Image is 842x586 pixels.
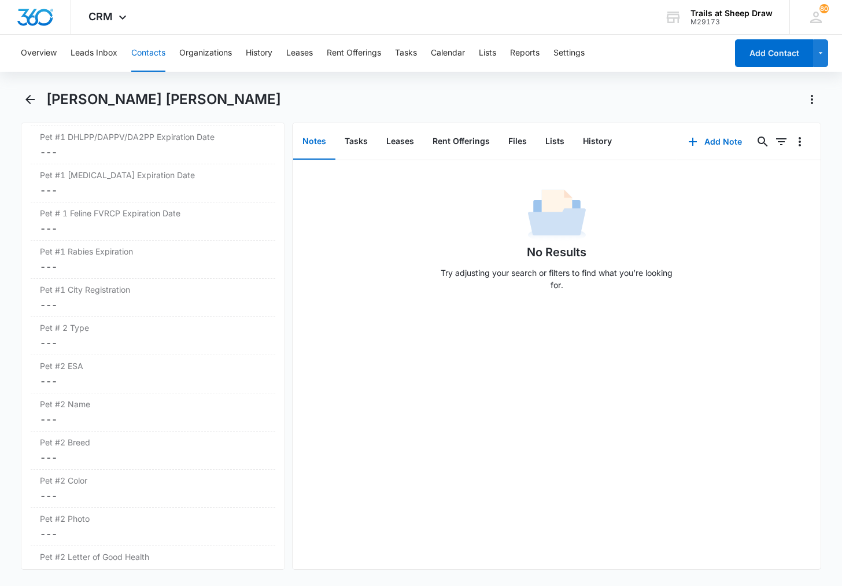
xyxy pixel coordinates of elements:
[40,298,266,312] dd: ---
[40,412,266,426] dd: ---
[377,124,423,160] button: Leases
[677,128,754,156] button: Add Note
[31,317,275,355] div: Pet # 2 Type---
[31,393,275,432] div: Pet #2 Name---
[31,432,275,470] div: Pet #2 Breed---
[327,35,381,72] button: Rent Offerings
[335,124,377,160] button: Tasks
[791,132,809,151] button: Overflow Menu
[819,4,829,13] span: 80
[40,565,266,579] dd: ---
[31,508,275,546] div: Pet #2 Photo---
[131,35,165,72] button: Contacts
[31,164,275,202] div: Pet #1 [MEDICAL_DATA] Expiration Date---
[499,124,536,160] button: Files
[40,260,266,274] dd: ---
[40,551,266,563] label: Pet #2 Letter of Good Health
[40,131,266,143] label: Pet #1 DHLPP/DAPPV/DA2PP Expiration Date
[40,374,266,388] dd: ---
[31,470,275,508] div: Pet #2 Color---
[690,9,773,18] div: account name
[553,35,585,72] button: Settings
[735,39,813,67] button: Add Contact
[395,35,417,72] button: Tasks
[510,35,540,72] button: Reports
[21,90,39,109] button: Back
[40,513,266,525] label: Pet #2 Photo
[21,35,57,72] button: Overview
[31,279,275,317] div: Pet #1 City Registration---
[40,322,266,334] label: Pet # 2 Type
[31,355,275,393] div: Pet #2 ESA---
[754,132,772,151] button: Search...
[31,546,275,584] div: Pet #2 Letter of Good Health---
[536,124,574,160] button: Lists
[286,35,313,72] button: Leases
[803,90,821,109] button: Actions
[40,451,266,465] dd: ---
[40,245,266,257] label: Pet #1 Rabies Expiration
[423,124,499,160] button: Rent Offerings
[690,18,773,26] div: account id
[819,4,829,13] div: notifications count
[40,169,266,181] label: Pet #1 [MEDICAL_DATA] Expiration Date
[40,489,266,503] dd: ---
[40,283,266,296] label: Pet #1 City Registration
[40,207,266,219] label: Pet # 1 Feline FVRCP Expiration Date
[246,35,272,72] button: History
[179,35,232,72] button: Organizations
[31,202,275,241] div: Pet # 1 Feline FVRCP Expiration Date---
[46,91,281,108] h1: [PERSON_NAME] [PERSON_NAME]
[772,132,791,151] button: Filters
[40,222,266,235] dd: ---
[435,267,678,291] p: Try adjusting your search or filters to find what you’re looking for.
[88,10,113,23] span: CRM
[40,336,266,350] dd: ---
[40,474,266,487] label: Pet #2 Color
[40,360,266,372] label: Pet #2 ESA
[71,35,117,72] button: Leads Inbox
[31,241,275,279] div: Pet #1 Rabies Expiration---
[31,126,275,164] div: Pet #1 DHLPP/DAPPV/DA2PP Expiration Date---
[40,183,266,197] dd: ---
[40,527,266,541] dd: ---
[431,35,465,72] button: Calendar
[528,186,586,244] img: No Data
[293,124,335,160] button: Notes
[574,124,621,160] button: History
[40,436,266,448] label: Pet #2 Breed
[527,244,586,261] h1: No Results
[479,35,496,72] button: Lists
[40,398,266,410] label: Pet #2 Name
[40,145,266,159] dd: ---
